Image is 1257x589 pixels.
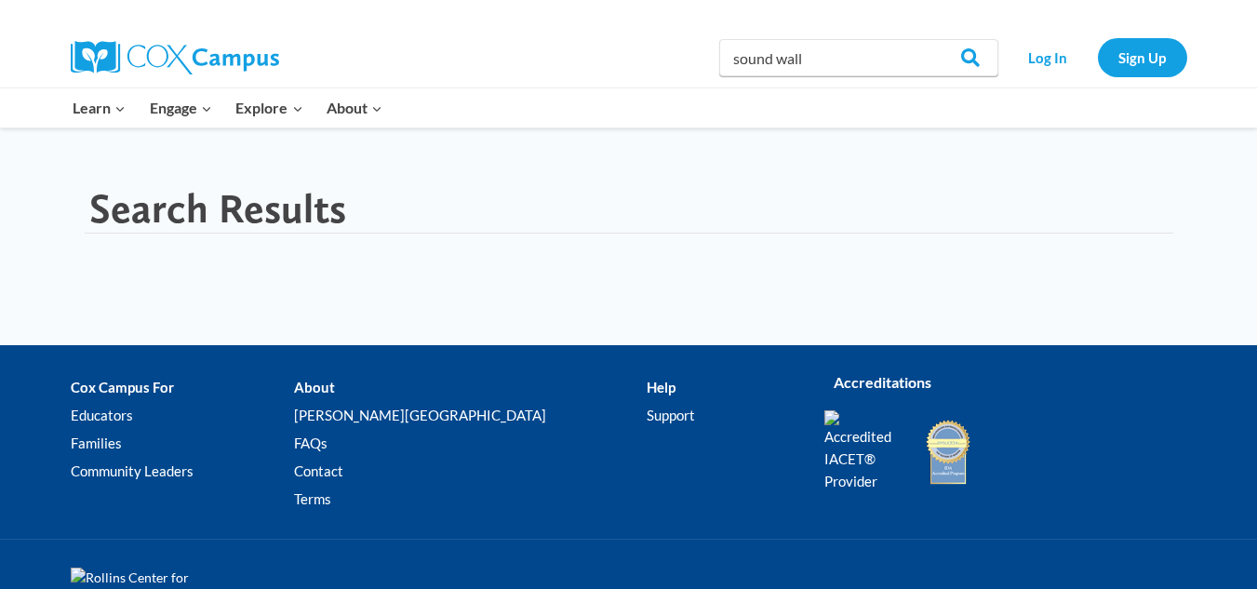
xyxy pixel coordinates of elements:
nav: Secondary Navigation [1008,38,1187,76]
a: Sign Up [1098,38,1187,76]
nav: Primary Navigation [61,88,394,127]
a: FAQs [294,429,647,457]
span: Explore [235,96,302,120]
a: Families [71,429,294,457]
a: [PERSON_NAME][GEOGRAPHIC_DATA] [294,401,647,429]
input: Search Cox Campus [719,39,998,76]
span: Learn [73,96,126,120]
a: Community Leaders [71,457,294,485]
img: IDA Accredited [925,418,971,487]
strong: Accreditations [834,373,931,391]
span: About [327,96,382,120]
a: Contact [294,457,647,485]
img: Accredited IACET® Provider [824,410,903,492]
img: Cox Campus [71,41,279,74]
a: Educators [71,401,294,429]
h1: Search Results [89,184,346,234]
span: Engage [150,96,212,120]
a: Support [647,401,796,429]
a: Terms [294,485,647,513]
a: Log In [1008,38,1089,76]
